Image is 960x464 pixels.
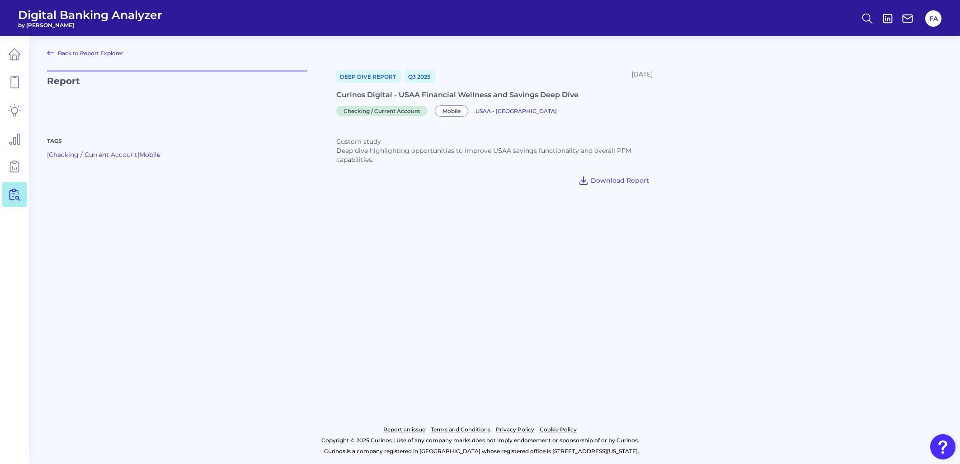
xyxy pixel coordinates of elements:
span: Checking / Current Account [336,106,428,116]
a: Deep Dive Report [336,70,401,83]
button: FA [925,10,941,27]
span: Digital Banking Analyzer [18,8,162,22]
p: Curinos is a company registered in [GEOGRAPHIC_DATA] whose registered office is [STREET_ADDRESS][... [47,446,916,457]
span: | [47,151,49,159]
a: Report an issue [383,424,425,435]
p: Deep dive highlighting opportunities to improve USAA savings functionality and overall PFM capabi... [336,146,653,164]
span: Download Report [591,176,649,185]
a: Cookie Policy [540,424,577,435]
span: by [PERSON_NAME] [18,22,162,28]
span: Custom study [336,137,381,146]
a: USAA - [GEOGRAPHIC_DATA] [475,106,557,115]
p: Copyright © 2025 Curinos | Use of any company marks does not imply endorsement or sponsorship of ... [44,435,916,446]
a: Back to Report Explorer [47,47,123,58]
a: Q3 2025 [405,70,435,83]
button: Download Report [574,173,653,188]
p: Report [47,70,307,115]
a: Mobile [435,106,472,115]
div: [DATE] [631,70,653,83]
div: Curinos Digital - USAA Financial Wellness and Savings Deep Dive [336,90,653,99]
a: Mobile [139,151,160,159]
a: Privacy Policy [496,424,534,435]
span: | [137,151,139,159]
a: Checking / Current Account [336,106,431,115]
span: Mobile [435,105,468,117]
p: Tags [47,137,307,145]
a: Checking / Current Account [49,151,137,159]
a: Terms and Conditions [431,424,490,435]
button: Open Resource Center [930,434,955,459]
span: USAA - [GEOGRAPHIC_DATA] [475,108,557,114]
